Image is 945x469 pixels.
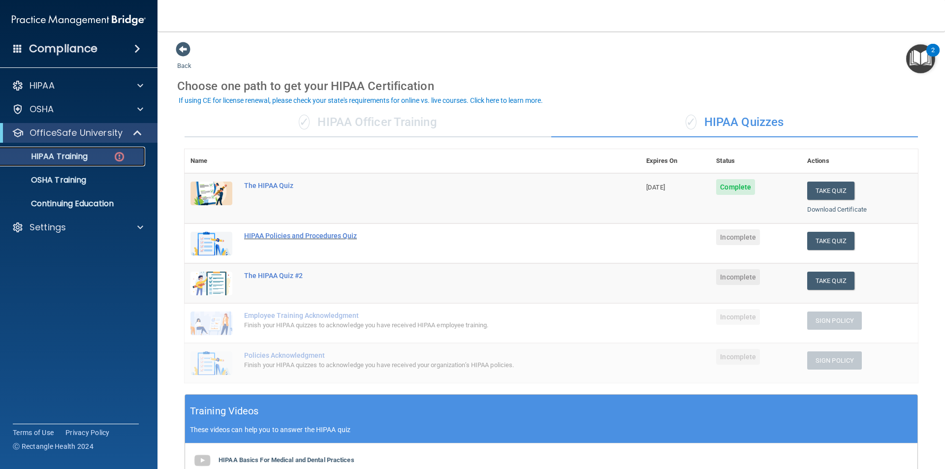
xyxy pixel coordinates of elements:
[12,10,146,30] img: PMB logo
[646,184,665,191] span: [DATE]
[716,349,760,365] span: Incomplete
[29,42,97,56] h4: Compliance
[686,115,696,129] span: ✓
[6,152,88,161] p: HIPAA Training
[6,199,141,209] p: Continuing Education
[12,103,143,115] a: OSHA
[716,269,760,285] span: Incomplete
[807,351,862,370] button: Sign Policy
[219,456,354,464] b: HIPAA Basics For Medical and Dental Practices
[13,441,94,451] span: Ⓒ Rectangle Health 2024
[6,175,86,185] p: OSHA Training
[244,351,591,359] div: Policies Acknowledgment
[177,50,191,69] a: Back
[113,151,126,163] img: danger-circle.6113f641.png
[185,108,551,137] div: HIPAA Officer Training
[931,50,935,63] div: 2
[244,232,591,240] div: HIPAA Policies and Procedures Quiz
[716,309,760,325] span: Incomplete
[65,428,110,438] a: Privacy Policy
[190,403,259,420] h5: Training Videos
[906,44,935,73] button: Open Resource Center, 2 new notifications
[179,97,543,104] div: If using CE for license renewal, please check your state's requirements for online vs. live cours...
[30,80,55,92] p: HIPAA
[185,149,238,173] th: Name
[801,149,918,173] th: Actions
[807,182,854,200] button: Take Quiz
[12,221,143,233] a: Settings
[190,426,913,434] p: These videos can help you to answer the HIPAA quiz
[30,103,54,115] p: OSHA
[710,149,801,173] th: Status
[807,272,854,290] button: Take Quiz
[244,312,591,319] div: Employee Training Acknowledgment
[30,127,123,139] p: OfficeSafe University
[12,127,143,139] a: OfficeSafe University
[177,95,544,105] button: If using CE for license renewal, please check your state's requirements for online vs. live cours...
[12,80,143,92] a: HIPAA
[244,272,591,280] div: The HIPAA Quiz #2
[244,319,591,331] div: Finish your HIPAA quizzes to acknowledge you have received HIPAA employee training.
[716,179,755,195] span: Complete
[807,312,862,330] button: Sign Policy
[30,221,66,233] p: Settings
[640,149,710,173] th: Expires On
[177,72,925,100] div: Choose one path to get your HIPAA Certification
[551,108,918,137] div: HIPAA Quizzes
[807,206,867,213] a: Download Certificate
[13,428,54,438] a: Terms of Use
[299,115,310,129] span: ✓
[244,359,591,371] div: Finish your HIPAA quizzes to acknowledge you have received your organization’s HIPAA policies.
[807,232,854,250] button: Take Quiz
[244,182,591,189] div: The HIPAA Quiz
[716,229,760,245] span: Incomplete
